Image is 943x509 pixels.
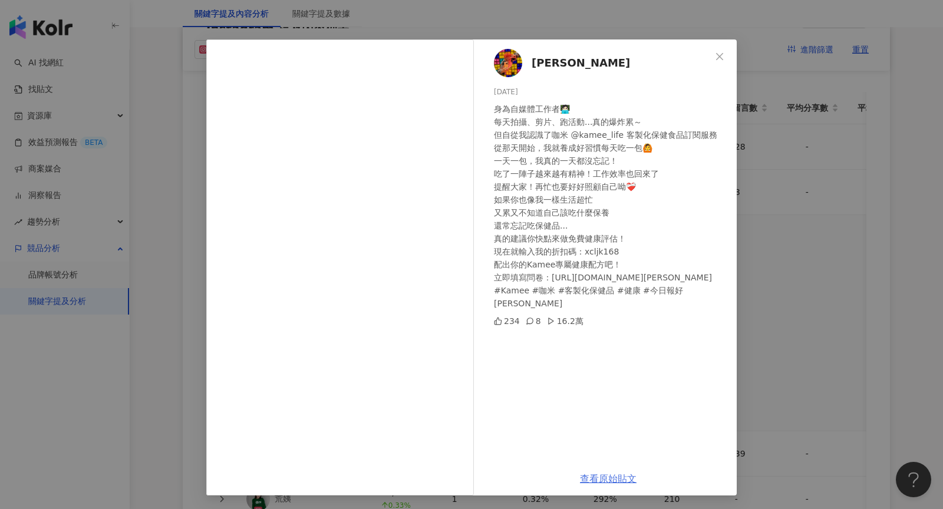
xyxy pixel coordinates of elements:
div: 身為自媒體工作者🧑🏻‍💻 每天拍攝、剪片、跑活動...真的爆炸累～ 但自從我認識了咖米 @kamee_life 客製化保健食品訂閱服務 從那天開始，我就養成好習慣每天吃一包🙆 一天一包，我真的一... [494,103,727,310]
span: [PERSON_NAME] [532,55,630,71]
div: [DATE] [494,87,727,98]
div: 8 [526,315,541,328]
button: Close [708,45,731,68]
a: KOL Avatar[PERSON_NAME] [494,49,711,77]
img: KOL Avatar [494,49,522,77]
span: close [715,52,724,61]
div: 16.2萬 [547,315,583,328]
a: 查看原始貼文 [580,473,637,484]
div: 234 [494,315,520,328]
